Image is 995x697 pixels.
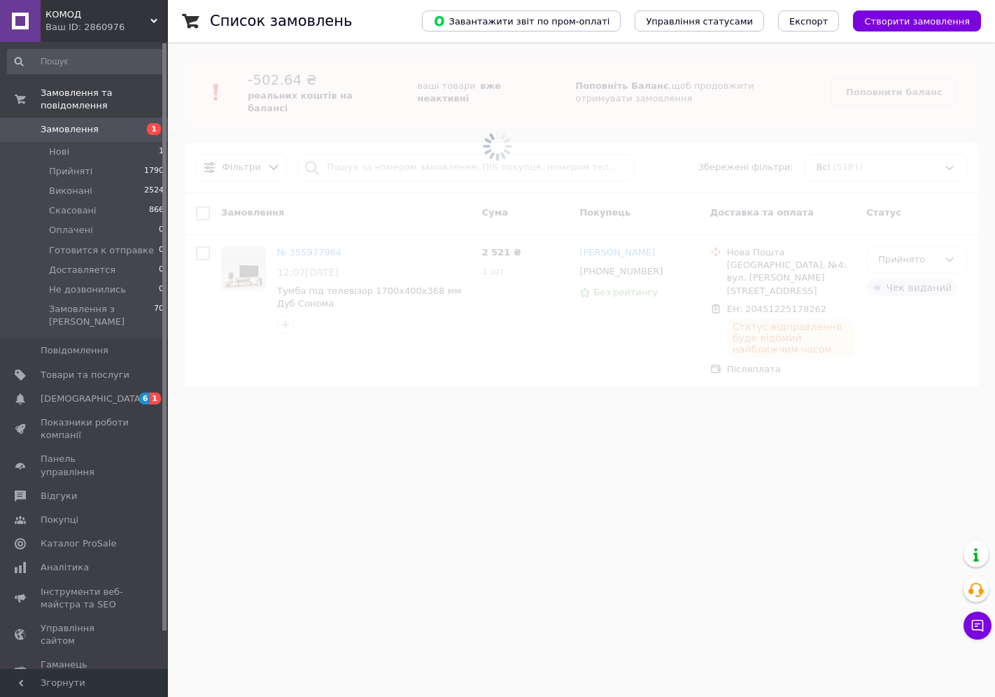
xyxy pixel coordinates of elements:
[41,87,168,112] span: Замовлення та повідомлення
[147,123,161,135] span: 1
[159,244,164,257] span: 0
[45,8,150,21] span: КОМОД
[159,146,164,158] span: 1
[41,659,129,684] span: Гаманець компанії
[49,244,154,257] span: Готовится к отправке
[646,16,753,27] span: Управління статусами
[159,264,164,276] span: 0
[7,49,165,74] input: Пошук
[964,612,992,640] button: Чат з покупцем
[41,416,129,442] span: Показники роботи компанії
[49,185,92,197] span: Виконані
[49,283,126,296] span: Не дозвонились
[41,586,129,611] span: Інструменти веб-майстра та SEO
[778,10,840,31] button: Експорт
[853,10,981,31] button: Створити замовлення
[159,224,164,237] span: 0
[864,16,970,27] span: Створити замовлення
[41,561,89,574] span: Аналітика
[49,303,154,328] span: Замовлення з [PERSON_NAME]
[41,344,108,357] span: Повідомлення
[41,123,99,136] span: Замовлення
[139,393,150,404] span: 6
[635,10,764,31] button: Управління статусами
[41,537,116,550] span: Каталог ProSale
[789,16,828,27] span: Експорт
[49,264,115,276] span: Доставляется
[210,13,352,29] h1: Список замовлень
[154,303,164,328] span: 70
[41,490,77,502] span: Відгуки
[839,15,981,26] a: Створити замовлення
[41,622,129,647] span: Управління сайтом
[41,514,78,526] span: Покупці
[144,185,164,197] span: 2524
[41,393,144,405] span: [DEMOGRAPHIC_DATA]
[422,10,621,31] button: Завантажити звіт по пром-оплаті
[159,283,164,296] span: 0
[144,165,164,178] span: 1790
[49,204,97,217] span: Скасовані
[149,204,164,217] span: 866
[49,146,69,158] span: Нові
[49,165,92,178] span: Прийняті
[150,393,161,404] span: 1
[49,224,93,237] span: Оплачені
[41,453,129,478] span: Панель управління
[41,369,129,381] span: Товари та послуги
[433,15,609,27] span: Завантажити звіт по пром-оплаті
[45,21,168,34] div: Ваш ID: 2860976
